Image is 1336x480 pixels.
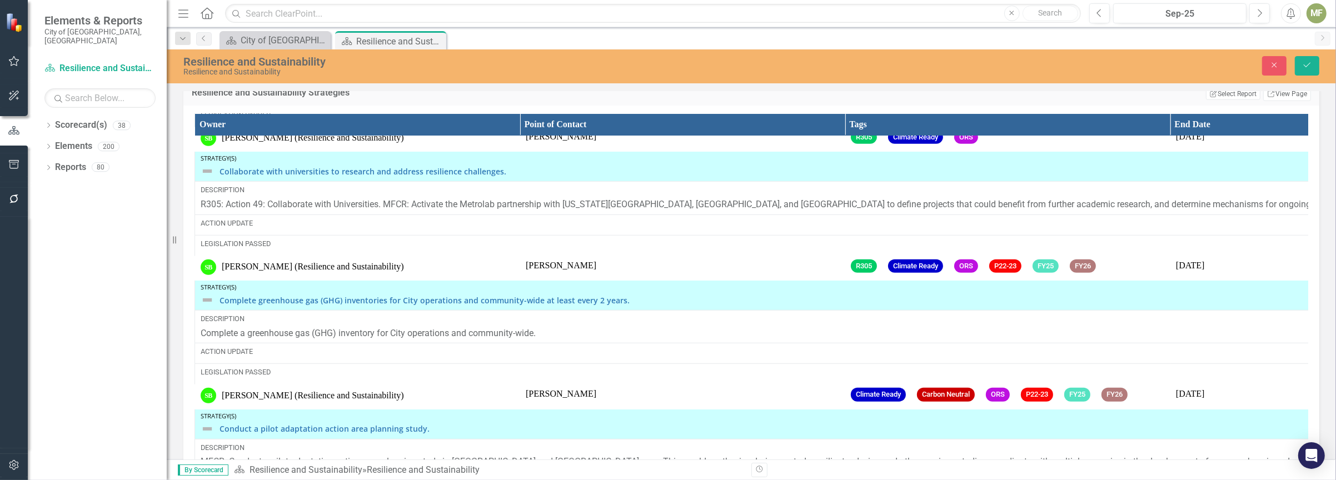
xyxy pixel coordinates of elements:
img: Not Defined [201,422,214,436]
div: City of [GEOGRAPHIC_DATA] [241,33,328,47]
span: ORS [986,388,1010,402]
button: Search [1023,6,1078,21]
span: FY25 [1064,388,1090,402]
p: On [DATE], the City conducted site visits within the City of [GEOGRAPHIC_DATA] with USACE and [GE... [3,38,1284,52]
span: Search [1038,8,1062,17]
span: FY26 [1101,388,1128,402]
img: ClearPoint Strategy [6,13,25,32]
span: [DATE] [1176,132,1205,141]
span: [PERSON_NAME] [526,132,596,141]
div: SB [201,131,216,146]
div: Resilience and Sustainability [183,56,826,68]
span: R305 [851,131,877,144]
div: 200 [98,142,119,151]
div: 38 [113,121,131,130]
span: P22-23 [1021,388,1053,402]
a: City of [GEOGRAPHIC_DATA] [222,33,328,47]
span: [DATE] [1176,261,1205,270]
span: [PERSON_NAME] [526,389,596,398]
div: Sep-25 [1117,7,1243,21]
span: P22-23 [989,259,1021,273]
span: Carbon Neutral [917,388,975,402]
a: Reports [55,161,86,174]
input: Search ClearPoint... [225,4,1081,23]
div: Open Intercom Messenger [1298,442,1325,469]
button: Select Report [1206,88,1260,100]
span: Elements & Reports [44,14,156,27]
a: Elements [55,140,92,153]
a: Resilience and Sustainability [44,62,156,75]
div: [PERSON_NAME] (Resilience and Sustainability) [222,132,404,144]
div: » [234,464,743,477]
img: Not Defined [201,164,214,178]
span: Climate Ready [888,131,943,144]
span: [PERSON_NAME] [526,261,596,270]
input: Search Below... [44,88,156,108]
h3: Resilience and Sustainability Strategies [192,88,864,98]
div: Resilience and Sustainability [356,34,443,48]
div: SB [201,388,216,403]
button: Sep-25 [1113,3,1247,23]
span: Climate Ready [851,388,906,402]
div: [PERSON_NAME] (Resilience and Sustainability) [222,389,404,402]
span: FY26 [1070,259,1096,273]
span: FY25 [1033,259,1059,273]
div: 80 [92,163,109,172]
img: Not Defined [201,293,214,307]
small: City of [GEOGRAPHIC_DATA], [GEOGRAPHIC_DATA] [44,27,156,46]
div: Resilience and Sustainability [183,68,826,76]
span: [DATE] [1176,389,1205,398]
a: Scorecard(s) [55,119,107,132]
span: ORS [954,259,978,273]
button: MF [1307,3,1327,23]
a: View Page [1263,87,1311,101]
p: ORS continues to work with Miami-Dade County and the [DEMOGRAPHIC_DATA] Army Corps of Engineers (... [3,3,1284,29]
a: Resilience and Sustainability [250,464,362,475]
span: Climate Ready [888,259,943,273]
span: ORS [954,131,978,144]
span: By Scorecard [178,464,228,476]
span: R305 [851,259,877,273]
div: SB [201,259,216,275]
div: [PERSON_NAME] (Resilience and Sustainability) [222,261,404,273]
div: Resilience and Sustainability [367,464,480,475]
span: Complete a greenhouse gas (GHG) inventory for City operations and community-wide. [201,328,536,338]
